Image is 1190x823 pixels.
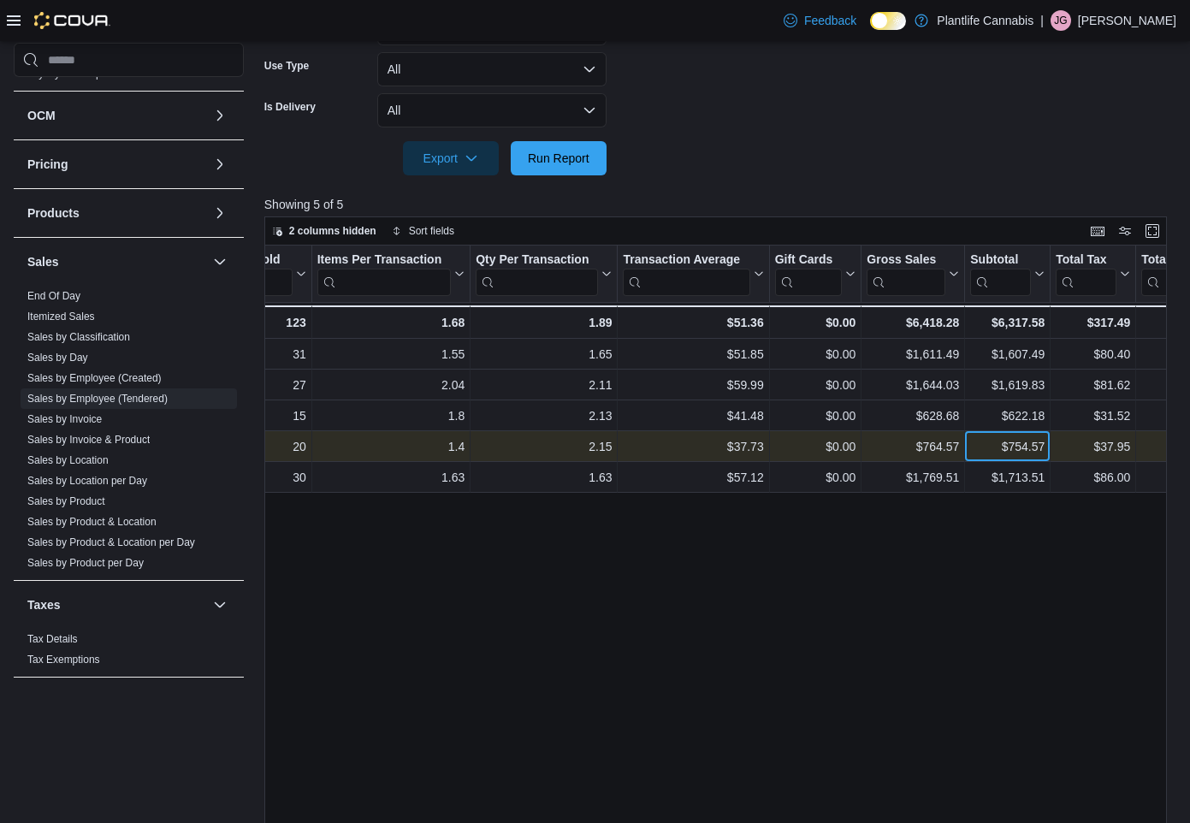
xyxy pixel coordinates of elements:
[1087,221,1108,241] button: Keyboard shortcuts
[377,52,607,86] button: All
[232,436,306,457] div: 20
[14,286,244,580] div: Sales
[774,467,855,488] div: $0.00
[27,156,206,173] button: Pricing
[528,150,589,167] span: Run Report
[1056,252,1116,296] div: Total Tax
[27,433,150,447] span: Sales by Invoice & Product
[804,12,856,29] span: Feedback
[231,252,292,296] div: Net Sold
[970,436,1045,457] div: $754.57
[377,93,607,127] button: All
[27,253,59,270] h3: Sales
[232,467,306,488] div: 30
[867,344,959,364] div: $1,611.49
[623,344,763,364] div: $51.85
[264,59,309,73] label: Use Type
[27,434,150,446] a: Sales by Invoice & Product
[232,375,306,395] div: 27
[317,252,451,269] div: Items Per Transaction
[27,495,105,507] a: Sales by Product
[317,252,451,296] div: Items Per Transaction
[27,653,100,666] span: Tax Exemptions
[27,453,109,467] span: Sales by Location
[27,156,68,173] h3: Pricing
[403,141,499,175] button: Export
[623,467,763,488] div: $57.12
[27,454,109,466] a: Sales by Location
[317,467,465,488] div: 1.63
[385,221,461,241] button: Sort fields
[774,252,842,269] div: Gift Cards
[867,467,959,488] div: $1,769.51
[264,196,1176,213] p: Showing 5 of 5
[1142,221,1163,241] button: Enter fullscreen
[289,224,376,238] span: 2 columns hidden
[317,436,465,457] div: 1.4
[210,252,230,272] button: Sales
[1056,252,1116,269] div: Total Tax
[1056,312,1130,333] div: $317.49
[970,375,1045,395] div: $1,619.83
[27,330,130,344] span: Sales by Classification
[867,312,959,333] div: $6,418.28
[623,436,763,457] div: $37.73
[27,654,100,666] a: Tax Exemptions
[232,406,306,426] div: 15
[317,375,465,395] div: 2.04
[27,413,102,425] a: Sales by Invoice
[1054,10,1067,31] span: JG
[870,30,871,31] span: Dark Mode
[970,467,1045,488] div: $1,713.51
[867,252,945,296] div: Gross Sales
[970,406,1045,426] div: $622.18
[867,436,959,457] div: $764.57
[264,100,316,114] label: Is Delivery
[623,406,763,426] div: $41.48
[27,372,162,384] a: Sales by Employee (Created)
[1078,10,1176,31] p: [PERSON_NAME]
[623,252,749,269] div: Transaction Average
[231,252,292,269] div: Net Sold
[27,107,206,124] button: OCM
[27,494,105,508] span: Sales by Product
[1056,467,1130,488] div: $86.00
[476,252,598,296] div: Qty Per Transaction
[27,557,144,569] a: Sales by Product per Day
[476,467,612,488] div: 1.63
[774,252,855,296] button: Gift Cards
[476,344,612,364] div: 1.65
[231,312,305,333] div: 123
[210,595,230,615] button: Taxes
[27,371,162,385] span: Sales by Employee (Created)
[774,375,855,395] div: $0.00
[623,252,749,296] div: Transaction Average
[970,312,1045,333] div: $6,317.58
[409,224,454,238] span: Sort fields
[970,252,1031,269] div: Subtotal
[27,107,56,124] h3: OCM
[1040,10,1044,31] p: |
[210,105,230,126] button: OCM
[27,412,102,426] span: Sales by Invoice
[27,331,130,343] a: Sales by Classification
[27,632,78,646] span: Tax Details
[27,204,206,222] button: Products
[867,375,959,395] div: $1,644.03
[27,556,144,570] span: Sales by Product per Day
[1056,252,1130,296] button: Total Tax
[476,436,612,457] div: 2.15
[27,536,195,549] span: Sales by Product & Location per Day
[867,406,959,426] div: $628.68
[774,406,855,426] div: $0.00
[623,252,763,296] button: Transaction Average
[27,310,95,323] span: Itemized Sales
[14,629,244,677] div: Taxes
[317,406,465,426] div: 1.8
[476,375,612,395] div: 2.11
[27,393,168,405] a: Sales by Employee (Tendered)
[265,221,383,241] button: 2 columns hidden
[774,436,855,457] div: $0.00
[27,289,80,303] span: End Of Day
[476,252,612,296] button: Qty Per Transaction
